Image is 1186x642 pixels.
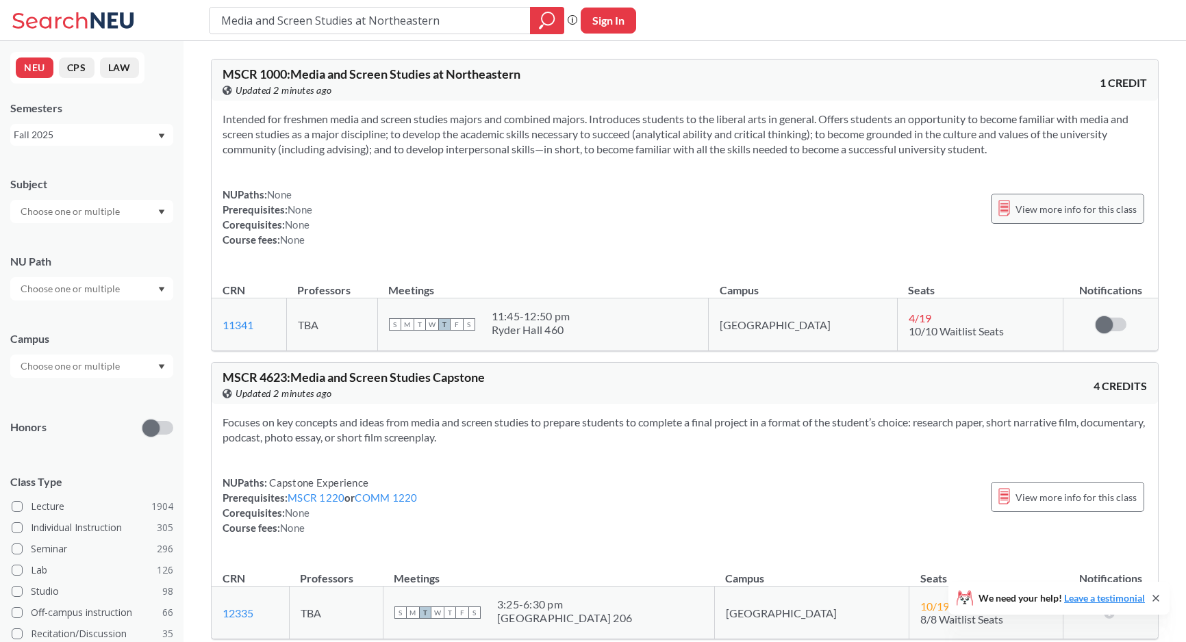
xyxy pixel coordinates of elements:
span: M [407,606,419,619]
div: CRN [223,571,245,586]
span: 4 / 19 [909,311,931,324]
span: 98 [162,584,173,599]
input: Choose one or multiple [14,358,129,374]
span: S [468,606,481,619]
div: Fall 2025 [14,127,157,142]
span: 4 CREDITS [1094,378,1147,394]
label: Individual Instruction [12,519,173,537]
button: NEU [16,57,53,78]
div: NU Path [10,254,173,269]
span: T [414,318,426,331]
div: magnifying glass [530,7,564,34]
td: TBA [286,298,377,351]
span: 126 [157,563,173,578]
td: [GEOGRAPHIC_DATA] [714,587,909,639]
p: Honors [10,420,47,435]
svg: Dropdown arrow [158,364,165,370]
div: Subject [10,177,173,192]
div: Dropdown arrow [10,200,173,223]
a: MSCR 1220 [288,491,344,504]
span: None [285,506,310,519]
svg: Dropdown arrow [158,133,165,139]
td: [GEOGRAPHIC_DATA] [709,298,897,351]
span: None [280,233,305,246]
th: Professors [289,557,383,587]
span: None [285,218,310,231]
span: View more info for this class [1015,489,1137,506]
td: TBA [289,587,383,639]
div: 11:45 - 12:50 pm [492,309,570,323]
label: Studio [12,582,173,600]
input: Class, professor, course number, "phrase" [220,9,520,32]
div: Dropdown arrow [10,277,173,300]
span: W [426,318,438,331]
a: Leave a testimonial [1064,592,1145,604]
th: Meetings [377,269,709,298]
input: Choose one or multiple [14,281,129,297]
span: 1 CREDIT [1100,75,1147,90]
th: Campus [709,269,897,298]
input: Choose one or multiple [14,203,129,220]
div: Semesters [10,101,173,116]
div: NUPaths: Prerequisites: Corequisites: Course fees: [223,187,312,247]
label: Lab [12,561,173,579]
div: NUPaths: Prerequisites: or Corequisites: Course fees: [223,475,418,535]
span: MSCR 4623 : Media and Screen Studies Capstone [223,370,485,385]
th: Notifications [1063,269,1158,298]
span: View more info for this class [1015,201,1137,218]
span: Class Type [10,474,173,489]
section: Intended for freshmen media and screen studies majors and combined majors. Introduces students to... [223,112,1147,157]
button: Sign In [581,8,636,34]
span: F [456,606,468,619]
span: F [451,318,463,331]
svg: magnifying glass [539,11,555,30]
th: Campus [714,557,909,587]
th: Seats [909,557,1063,587]
div: Ryder Hall 460 [492,323,570,337]
span: S [394,606,407,619]
th: Professors [286,269,377,298]
span: 8/8 Waitlist Seats [920,613,1003,626]
a: COMM 1220 [355,491,417,504]
button: LAW [100,57,139,78]
span: 10 / 19 [920,600,949,613]
span: 305 [157,520,173,535]
div: 3:25 - 6:30 pm [497,598,632,611]
svg: Dropdown arrow [158,287,165,292]
span: T [419,606,431,619]
label: Off-campus instruction [12,604,173,621]
label: Lecture [12,498,173,515]
a: 11341 [223,318,253,331]
div: Campus [10,331,173,346]
th: Notifications [1063,557,1158,587]
span: None [280,522,305,534]
div: Dropdown arrow [10,355,173,378]
span: T [438,318,451,331]
span: We need your help! [979,593,1145,603]
section: Focuses on key concepts and ideas from media and screen studies to prepare students to complete a... [223,415,1147,445]
span: 296 [157,541,173,556]
span: W [431,606,444,619]
div: Fall 2025Dropdown arrow [10,124,173,146]
span: None [267,188,292,201]
span: 35 [162,626,173,641]
span: None [288,203,312,216]
div: CRN [223,283,245,298]
svg: Dropdown arrow [158,209,165,215]
span: Capstone Experience [267,476,368,489]
th: Meetings [383,557,714,587]
span: MSCR 1000 : Media and Screen Studies at Northeastern [223,66,520,81]
span: Updated 2 minutes ago [236,386,332,401]
span: T [444,606,456,619]
span: 66 [162,605,173,620]
div: [GEOGRAPHIC_DATA] 206 [497,611,632,625]
th: Seats [897,269,1063,298]
label: Seminar [12,540,173,558]
a: 12335 [223,606,253,619]
button: CPS [59,57,94,78]
span: 1904 [151,499,173,514]
span: S [463,318,475,331]
span: M [401,318,414,331]
span: 10/10 Waitlist Seats [909,324,1004,337]
span: S [389,318,401,331]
